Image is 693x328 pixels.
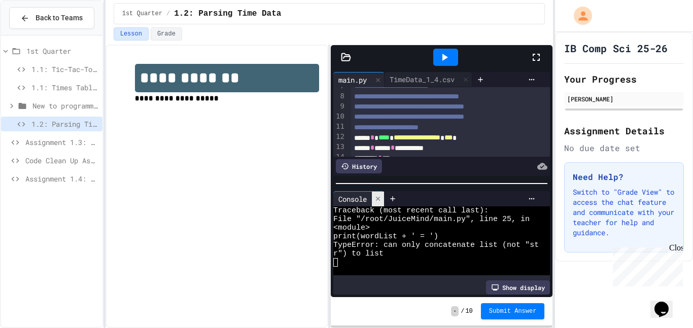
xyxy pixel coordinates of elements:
div: 11 [333,122,346,132]
div: TimeData_1_4.csv [385,72,472,87]
iframe: chat widget [609,243,683,286]
div: My Account [563,4,595,27]
span: r") to list [333,249,384,258]
span: Assignment 1.4: Reading and Parsing Data [25,173,98,184]
span: 1.2: Parsing Time Data [174,8,281,20]
span: 1.2: Parsing Time Data [31,119,98,129]
span: 1.1: Tic-Tac-Toe (Year 2) [31,64,98,75]
span: New to programming exercises [32,100,98,111]
h2: Assignment Details [564,124,684,138]
div: Show display [486,280,550,295]
div: 13 [333,142,346,152]
span: 1st Quarter [26,46,98,56]
span: / [461,307,464,315]
div: 9 [333,101,346,112]
button: Lesson [114,27,149,41]
div: 10 [333,112,346,122]
span: TypeError: can only concatenate list (not "st [333,241,539,249]
div: 8 [333,91,346,101]
span: / [166,10,170,18]
div: Console [333,194,372,204]
span: Back to Teams [36,13,83,23]
div: History [336,159,382,173]
iframe: chat widget [650,287,683,318]
span: 10 [465,307,472,315]
div: 12 [333,132,346,142]
button: Back to Teams [9,7,94,29]
h3: Need Help? [573,171,675,183]
div: main.py [333,75,372,85]
span: Submit Answer [489,307,537,315]
span: print(wordList + ' = ') [333,232,438,241]
div: 14 [333,152,346,162]
div: Chat with us now!Close [4,4,70,64]
div: TimeData_1_4.csv [385,74,460,85]
span: Assignment 1.3: Longitude and Latitude Data [25,137,98,148]
button: Grade [151,27,182,41]
span: 1st Quarter [122,10,162,18]
div: No due date set [564,142,684,154]
span: <module> [333,224,370,232]
span: Code Clean Up Assignment [25,155,98,166]
h2: Your Progress [564,72,684,86]
button: Submit Answer [481,303,545,319]
span: 1.1: Times Table (Year 1/SL) [31,82,98,93]
h1: IB Comp Sci 25-26 [564,41,668,55]
span: - [451,306,459,316]
p: Switch to "Grade View" to access the chat feature and communicate with your teacher for help and ... [573,187,675,238]
div: [PERSON_NAME] [567,94,681,103]
span: File "/root/JuiceMind/main.py", line 25, in [333,215,530,224]
div: main.py [333,72,385,87]
div: Console [333,191,385,206]
span: Traceback (most recent call last): [333,206,489,215]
